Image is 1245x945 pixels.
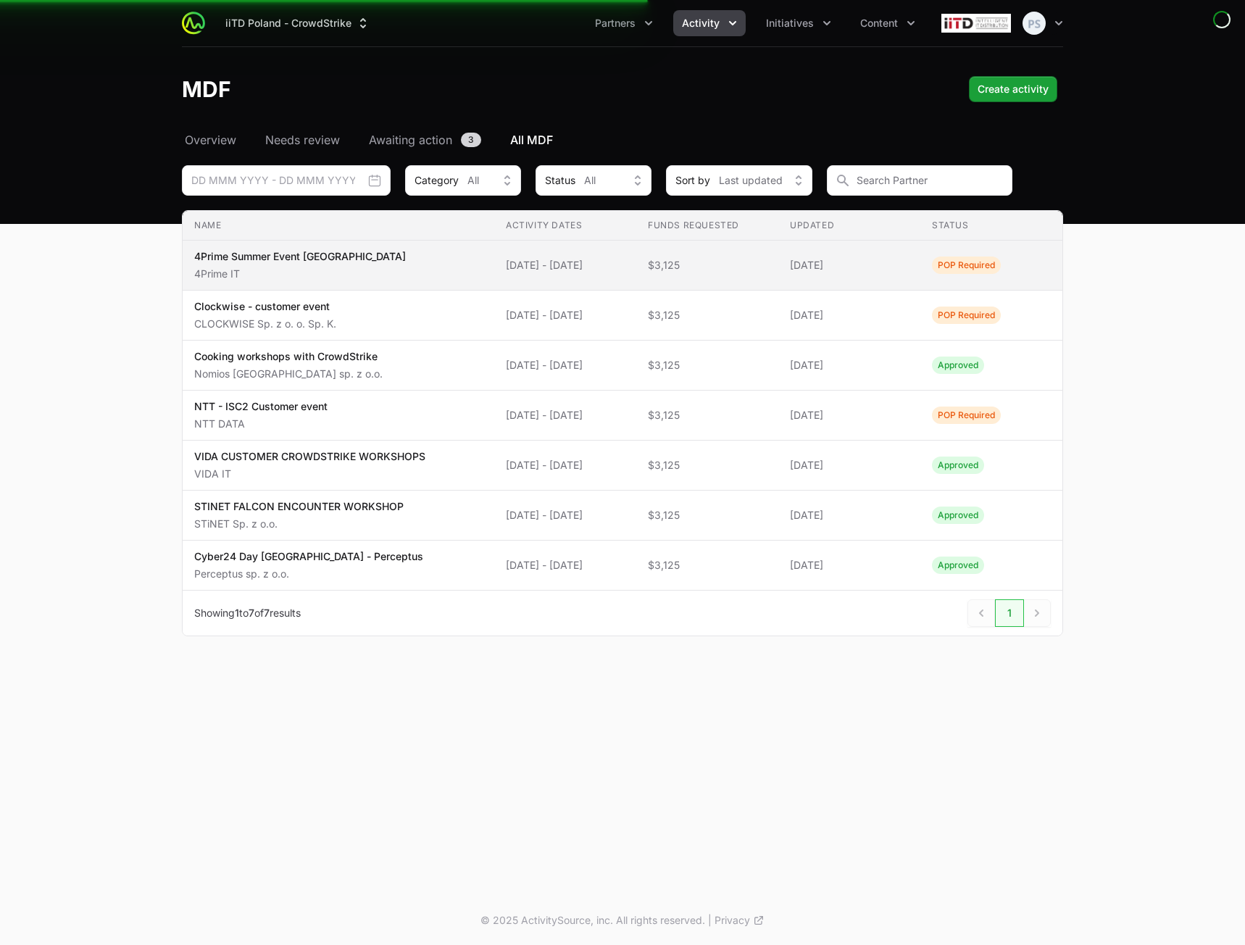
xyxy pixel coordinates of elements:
[182,165,391,196] input: DD MMM YYYY - DD MMM YYYY
[461,133,481,147] span: 3
[648,558,767,573] span: $3,125
[969,76,1057,102] button: Create activity
[536,165,651,196] div: Activity Status filter
[586,10,662,36] button: Partners
[205,10,924,36] div: Main navigation
[851,10,924,36] div: Content menu
[182,131,239,149] a: Overview
[182,131,1063,149] nav: MDF navigation
[708,913,712,928] span: |
[969,76,1057,102] div: Primary actions
[194,367,383,381] p: Nomios [GEOGRAPHIC_DATA] sp. z o.o.
[194,499,404,514] p: STINET FALCON ENCOUNTER WORKSHOP
[648,308,767,322] span: $3,125
[790,458,909,472] span: [DATE]
[790,358,909,372] span: [DATE]
[510,131,553,149] span: All MDF
[932,557,984,574] span: Activity Status
[766,16,814,30] span: Initiatives
[194,549,423,564] p: Cyber24 Day [GEOGRAPHIC_DATA] - Perceptus
[851,10,924,36] button: Content
[666,165,812,196] div: Sort by filter
[860,16,898,30] span: Content
[194,317,336,331] p: CLOCKWISE Sp. z o. o. Sp. K.
[1023,12,1046,35] img: Peter Spillane
[405,165,521,196] button: CategoryAll
[194,517,404,531] p: STiNET Sp. z o.o.
[932,307,1001,324] span: Activity Status
[536,165,651,196] button: StatusAll
[194,606,301,620] p: Showing to of results
[494,211,636,241] th: Activity Dates
[217,10,379,36] button: iiTD Poland - CrowdStrike
[790,308,909,322] span: [DATE]
[790,258,909,272] span: [DATE]
[467,173,479,188] span: All
[666,165,812,196] button: Sort byLast updated
[586,10,662,36] div: Partners menu
[366,131,484,149] a: Awaiting action3
[182,165,1063,636] section: MDF Filters
[790,408,909,422] span: [DATE]
[506,308,625,322] span: [DATE] - [DATE]
[506,358,625,372] span: [DATE] - [DATE]
[194,417,328,431] p: NTT DATA
[182,12,205,35] img: ActivitySource
[183,211,494,241] th: Name
[584,173,596,188] span: All
[194,467,425,481] p: VIDA IT
[185,131,236,149] span: Overview
[262,131,343,149] a: Needs review
[932,457,984,474] span: Activity Status
[648,358,767,372] span: $3,125
[249,607,254,619] span: 7
[480,913,705,928] p: © 2025 ActivitySource, inc. All rights reserved.
[506,558,625,573] span: [DATE] - [DATE]
[506,508,625,523] span: [DATE] - [DATE]
[827,165,1012,196] input: Search Partner
[757,10,840,36] div: Initiatives menu
[778,211,920,241] th: Updated
[194,267,406,281] p: 4Prime IT
[941,9,1011,38] img: iiTD Poland
[415,173,459,188] span: Category
[673,10,746,36] div: Activity menu
[932,407,1001,424] span: Activity Status
[932,257,1001,274] span: Activity Status
[506,408,625,422] span: [DATE] - [DATE]
[194,449,425,464] p: VIDA CUSTOMER CROWDSTRIKE WORKSHOPS
[648,258,767,272] span: $3,125
[648,458,767,472] span: $3,125
[194,249,406,264] p: 4Prime Summer Event [GEOGRAPHIC_DATA]
[682,16,720,30] span: Activity
[264,607,270,619] span: 7
[265,131,340,149] span: Needs review
[194,567,423,581] p: Perceptus sp. z o.o.
[715,913,765,928] a: Privacy
[545,173,575,188] span: Status
[790,508,909,523] span: [DATE]
[595,16,636,30] span: Partners
[932,507,984,524] span: Activity Status
[978,80,1049,98] span: Create activity
[506,458,625,472] span: [DATE] - [DATE]
[757,10,840,36] button: Initiatives
[648,508,767,523] span: $3,125
[719,173,783,188] span: Last updated
[675,173,710,188] span: Sort by
[194,299,336,314] p: Clockwise - customer event
[920,211,1062,241] th: Status
[235,607,239,619] span: 1
[673,10,746,36] button: Activity
[194,349,383,364] p: Cooking workshops with CrowdStrike
[636,211,778,241] th: Funds Requested
[648,408,767,422] span: $3,125
[217,10,379,36] div: Supplier switch menu
[369,131,452,149] span: Awaiting action
[182,76,231,102] h1: MDF
[790,558,909,573] span: [DATE]
[194,399,328,414] p: NTT - ISC2 Customer event
[507,131,556,149] a: All MDF
[405,165,521,196] div: Activity Type filter
[995,599,1024,627] span: 1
